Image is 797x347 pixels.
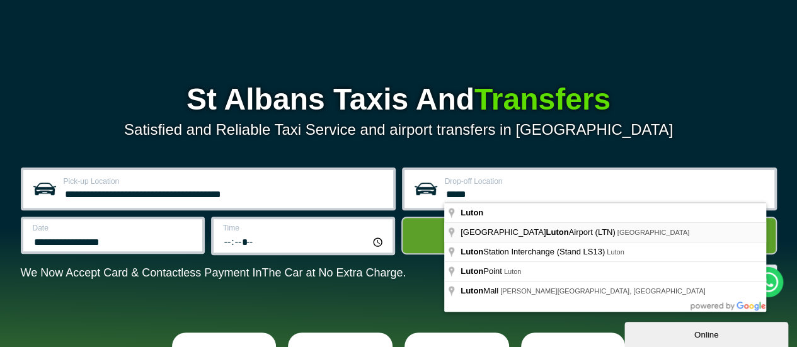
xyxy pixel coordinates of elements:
label: Pick-up Location [64,178,386,185]
span: Luton [461,266,483,276]
span: Luton [461,208,483,217]
iframe: chat widget [624,319,791,347]
h1: St Albans Taxis And [21,84,777,115]
span: The Car at No Extra Charge. [261,266,406,279]
label: Time [223,224,385,232]
span: [GEOGRAPHIC_DATA] Airport (LTN) [461,227,617,237]
button: Get Quote [401,217,777,254]
label: Drop-off Location [445,178,767,185]
p: We Now Accept Card & Contactless Payment In [21,266,406,280]
p: Satisfied and Reliable Taxi Service and airport transfers in [GEOGRAPHIC_DATA] [21,121,777,139]
label: Date [33,224,195,232]
span: Luton [607,248,624,256]
span: Point [461,266,504,276]
span: [PERSON_NAME][GEOGRAPHIC_DATA], [GEOGRAPHIC_DATA] [500,287,706,295]
span: Luton [546,227,568,237]
span: Transfers [474,82,611,116]
span: Luton [504,268,522,275]
span: Mall [461,286,500,295]
span: Luton [461,286,483,295]
span: [GEOGRAPHIC_DATA] [617,229,690,236]
span: Luton [461,247,483,256]
span: Station Interchange (Stand LS13) [461,247,607,256]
